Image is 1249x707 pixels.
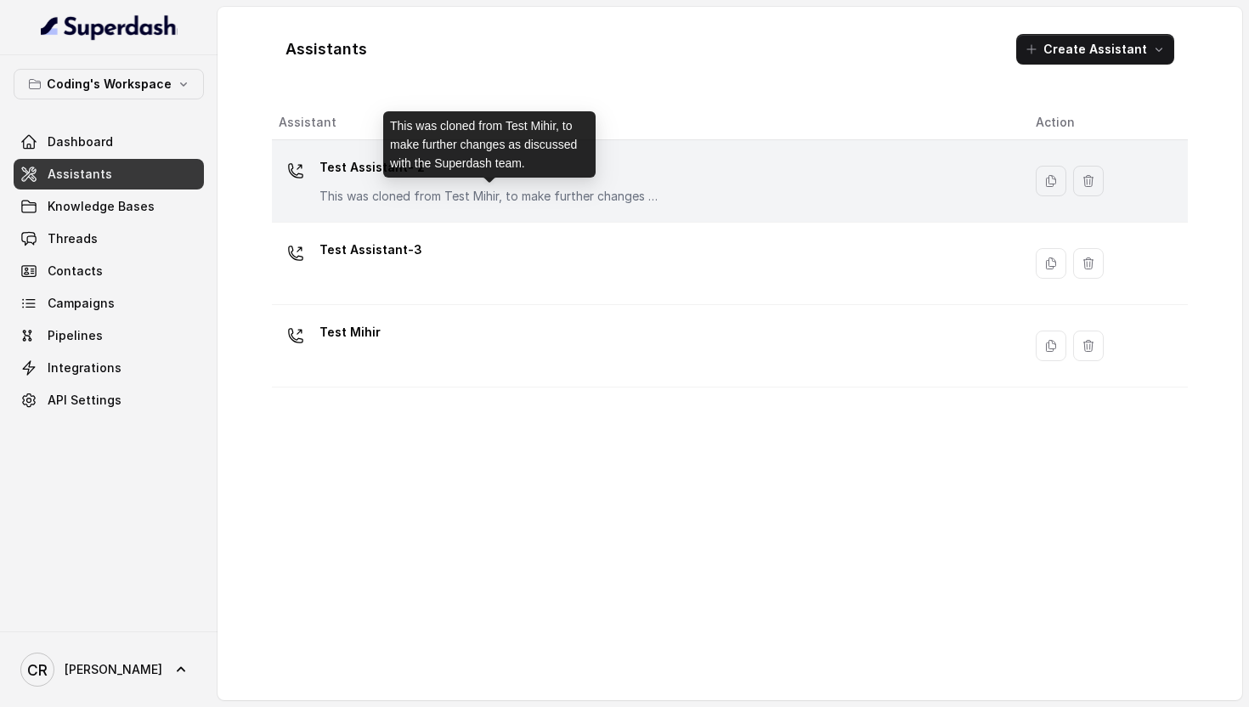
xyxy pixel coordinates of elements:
span: Threads [48,230,98,247]
text: CR [27,661,48,679]
a: Threads [14,223,204,254]
span: API Settings [48,392,122,409]
p: This was cloned from Test Mihir, to make further changes as discussed with the Superdash team. [319,188,659,205]
p: Test Assistant-3 [319,236,422,263]
p: Coding's Workspace [47,74,172,94]
a: API Settings [14,385,204,416]
span: [PERSON_NAME] [65,661,162,678]
a: Knowledge Bases [14,191,204,222]
a: Dashboard [14,127,204,157]
a: Campaigns [14,288,204,319]
th: Assistant [272,105,1022,140]
span: Pipelines [48,327,103,344]
a: Contacts [14,256,204,286]
span: Campaigns [48,295,115,312]
span: Knowledge Bases [48,198,155,215]
span: Assistants [48,166,112,183]
div: This was cloned from Test Mihir, to make further changes as discussed with the Superdash team. [383,111,596,178]
a: [PERSON_NAME] [14,646,204,693]
th: Action [1022,105,1188,140]
p: Test Mihir [319,319,381,346]
p: Test Assistant- 2 [319,154,659,181]
a: Assistants [14,159,204,189]
span: Contacts [48,263,103,280]
a: Integrations [14,353,204,383]
span: Integrations [48,359,122,376]
img: light.svg [41,14,178,41]
button: Coding's Workspace [14,69,204,99]
button: Create Assistant [1016,34,1174,65]
h1: Assistants [285,36,367,63]
a: Pipelines [14,320,204,351]
span: Dashboard [48,133,113,150]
